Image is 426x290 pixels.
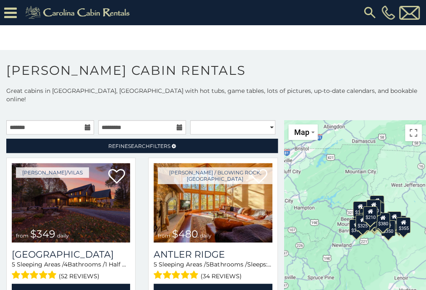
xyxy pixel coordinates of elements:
img: search-regular.svg [362,5,377,20]
span: (34 reviews) [201,271,242,282]
span: from [16,232,29,239]
div: $305 [353,201,367,217]
div: $320 [366,199,381,215]
a: Add to favorites [108,168,125,186]
span: 5 [154,261,157,268]
span: daily [57,232,69,239]
img: Diamond Creek Lodge [12,163,130,243]
div: $350 [381,220,395,236]
span: Map [294,128,309,137]
span: $349 [30,228,55,240]
div: $210 [363,206,377,222]
span: $480 [172,228,198,240]
span: from [158,232,170,239]
a: Diamond Creek Lodge from $349 daily [12,163,130,243]
div: $930 [387,211,401,227]
div: $315 [367,214,381,230]
span: 5 [206,261,209,268]
a: [PERSON_NAME]/Vilas [16,167,89,178]
div: $380 [376,212,390,228]
div: Sleeping Areas / Bathrooms / Sleeps: [154,260,272,282]
button: Toggle fullscreen view [405,124,422,141]
button: Change map style [288,124,318,140]
img: Khaki-logo.png [21,4,137,21]
div: $525 [370,195,384,211]
a: Antler Ridge [154,249,272,260]
span: (52 reviews) [59,271,99,282]
img: Antler Ridge [154,163,272,243]
a: [PERSON_NAME] / Blowing Rock, [GEOGRAPHIC_DATA] [158,167,272,184]
div: $375 [349,219,363,235]
div: $325 [355,214,370,230]
span: Refine Filters [108,143,170,149]
h3: Diamond Creek Lodge [12,249,130,260]
a: RefineSearchFilters [6,139,278,153]
a: [PHONE_NUMBER] [379,5,397,20]
span: daily [200,232,212,239]
div: $355 [396,217,410,233]
span: 1 Half Baths / [105,261,143,268]
span: 4 [64,261,68,268]
span: Search [128,143,150,149]
div: $250 [370,203,384,219]
span: 5 [12,261,15,268]
a: [GEOGRAPHIC_DATA] [12,249,130,260]
a: Antler Ridge from $480 daily [154,163,272,243]
div: Sleeping Areas / Bathrooms / Sleeps: [12,260,130,282]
